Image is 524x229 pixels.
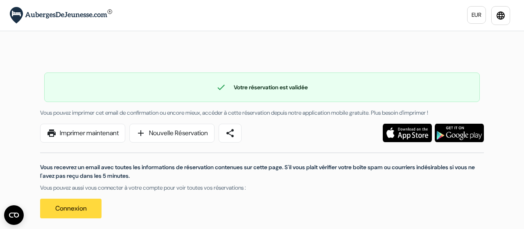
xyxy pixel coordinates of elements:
img: AubergesDeJeunesse.com [10,7,112,24]
span: check [216,82,226,92]
img: Téléchargez l'application gratuite [435,124,484,142]
a: EUR [467,6,486,24]
a: language [491,6,510,25]
span: print [47,128,56,138]
div: Votre réservation est validée [45,82,479,92]
p: Vous recevrez un email avec toutes les informations de réservation contenues sur cette page. S'il... [40,163,484,180]
a: addNouvelle Réservation [129,124,215,143]
a: Connexion [40,199,102,218]
span: add [136,128,146,138]
img: Téléchargez l'application gratuite [383,124,432,142]
span: share [225,128,235,138]
p: Vous pouvez aussi vous connecter à votre compte pour voir toutes vos réservations : [40,184,484,192]
a: share [219,124,242,143]
button: Ouvrir le widget CMP [4,205,24,225]
i: language [496,11,506,20]
span: Vous pouvez imprimer cet email de confirmation ou encore mieux, accéder à cette réservation depui... [40,109,428,116]
a: printImprimer maintenant [40,124,125,143]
